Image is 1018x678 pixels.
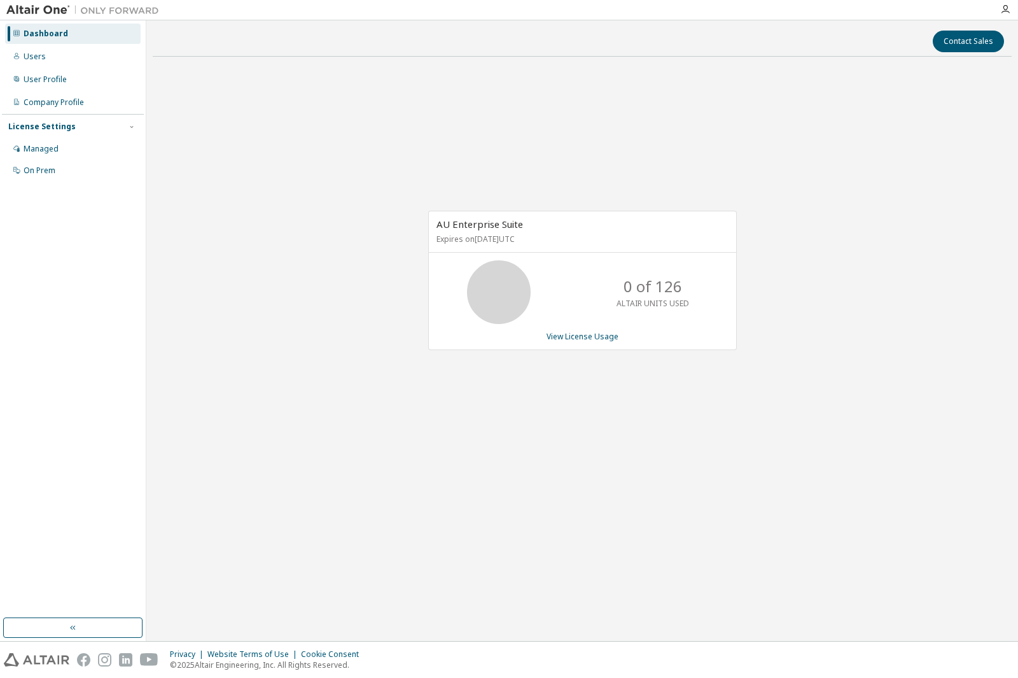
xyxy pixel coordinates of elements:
img: altair_logo.svg [4,653,69,667]
div: Website Terms of Use [207,649,301,660]
a: View License Usage [547,331,618,342]
p: Expires on [DATE] UTC [436,234,725,244]
img: youtube.svg [140,653,158,667]
img: linkedin.svg [119,653,132,667]
div: Users [24,52,46,62]
p: 0 of 126 [624,276,682,297]
img: Altair One [6,4,165,17]
p: © 2025 Altair Engineering, Inc. All Rights Reserved. [170,660,366,670]
div: Dashboard [24,29,68,39]
div: On Prem [24,166,55,176]
div: User Profile [24,74,67,85]
img: facebook.svg [77,653,90,667]
div: License Settings [8,122,76,132]
div: Cookie Consent [301,649,366,660]
img: instagram.svg [98,653,111,667]
div: Privacy [170,649,207,660]
div: Managed [24,144,59,154]
div: Company Profile [24,97,84,108]
p: ALTAIR UNITS USED [617,298,689,309]
button: Contact Sales [933,31,1004,52]
span: AU Enterprise Suite [436,218,523,230]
